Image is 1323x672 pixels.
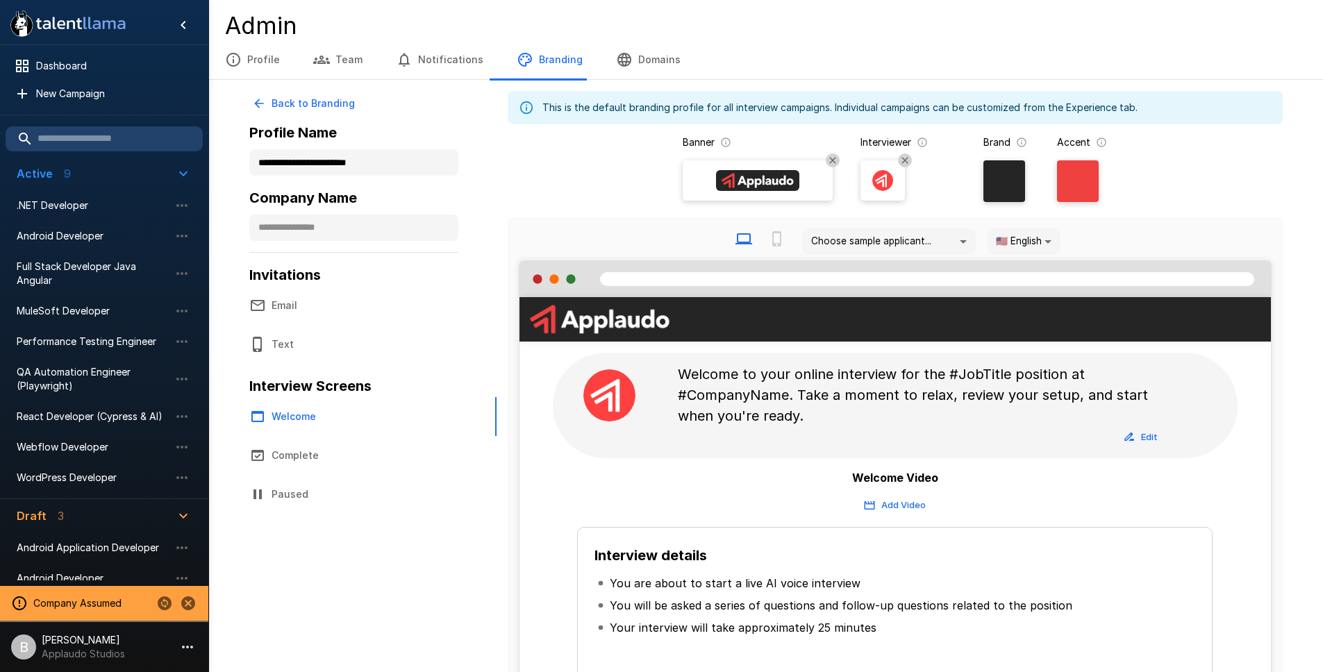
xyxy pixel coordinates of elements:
img: Banner Logo [716,170,799,191]
div: Choose sample applicant... [802,228,976,255]
p: You will be asked a series of questions and follow-up questions related to the position [610,597,1072,614]
div: This is the default branding profile for all interview campaigns. Individual campaigns can be cus... [542,95,1138,120]
b: Interview details [594,547,707,564]
button: Remove Custom Banner [826,153,840,167]
svg: The background color for branded interviews and emails. It should be a color that complements you... [1016,137,1027,148]
label: Banner LogoRemove Custom Banner [683,160,833,201]
p: Accent [1057,135,1090,149]
label: Remove Custom Interviewer [860,160,905,201]
button: Profile [208,40,297,79]
b: Profile Name [249,124,337,141]
p: You are about to start a live AI voice interview [610,575,860,591]
p: Your interview will take approximately 25 minutes [610,619,876,636]
svg: The banner version of your logo. Using your logo will enable customization of brand and accent co... [720,137,731,148]
img: applaudo_avatar.png [583,369,635,421]
button: Text [233,325,483,364]
p: Banner [683,135,715,149]
button: Domains [599,40,697,79]
button: Email [233,286,483,325]
button: Notifications [379,40,500,79]
p: Interviewer [860,135,911,149]
svg: The primary color for buttons in branded interviews and emails. It should be a color that complem... [1096,137,1107,148]
button: Remove Custom Interviewer [898,153,912,167]
img: applaudo_avatar.png [872,170,893,191]
button: Complete [233,436,483,475]
img: Company Logo [519,299,681,339]
h4: Admin [225,11,1306,40]
p: Brand [983,135,1010,149]
b: Company Name [249,190,357,206]
button: Welcome [233,397,483,436]
div: 🇺🇸 English [987,228,1060,255]
b: Welcome Video [852,471,938,485]
button: Branding [500,40,599,79]
svg: The image that will show next to questions in your candidate interviews. It must be square and at... [917,137,928,148]
p: Welcome to your online interview for the #JobTitle position at #CompanyName. Take a moment to rel... [678,364,1170,426]
button: Paused [233,475,483,514]
button: Add Video [861,494,929,516]
button: Back to Branding [249,91,360,117]
button: Edit [1119,426,1163,448]
button: Team [297,40,379,79]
